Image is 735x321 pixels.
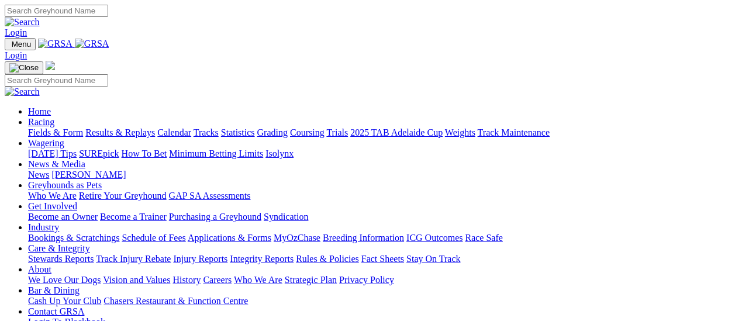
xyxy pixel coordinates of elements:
[51,170,126,180] a: [PERSON_NAME]
[285,275,337,285] a: Strategic Plan
[28,191,77,201] a: Who We Are
[5,87,40,97] img: Search
[28,149,77,158] a: [DATE] Tips
[28,233,119,243] a: Bookings & Scratchings
[169,212,261,222] a: Purchasing a Greyhound
[28,138,64,148] a: Wagering
[5,27,27,37] a: Login
[28,306,84,316] a: Contact GRSA
[28,106,51,116] a: Home
[5,61,43,74] button: Toggle navigation
[103,275,170,285] a: Vision and Values
[188,233,271,243] a: Applications & Forms
[28,285,80,295] a: Bar & Dining
[28,296,101,306] a: Cash Up Your Club
[5,74,108,87] input: Search
[9,63,39,73] img: Close
[28,212,730,222] div: Get Involved
[28,275,101,285] a: We Love Our Dogs
[85,127,155,137] a: Results & Replays
[28,127,83,137] a: Fields & Form
[28,159,85,169] a: News & Media
[169,149,263,158] a: Minimum Betting Limits
[75,39,109,49] img: GRSA
[234,275,282,285] a: Who We Are
[257,127,288,137] a: Grading
[28,233,730,243] div: Industry
[5,50,27,60] a: Login
[326,127,348,137] a: Trials
[339,275,394,285] a: Privacy Policy
[406,254,460,264] a: Stay On Track
[122,149,167,158] a: How To Bet
[323,233,404,243] a: Breeding Information
[478,127,550,137] a: Track Maintenance
[79,149,119,158] a: SUREpick
[5,5,108,17] input: Search
[28,264,51,274] a: About
[100,212,167,222] a: Become a Trainer
[350,127,443,137] a: 2025 TAB Adelaide Cup
[290,127,325,137] a: Coursing
[28,275,730,285] div: About
[28,149,730,159] div: Wagering
[173,254,227,264] a: Injury Reports
[445,127,475,137] a: Weights
[28,212,98,222] a: Become an Owner
[230,254,294,264] a: Integrity Reports
[28,191,730,201] div: Greyhounds as Pets
[79,191,167,201] a: Retire Your Greyhound
[28,170,730,180] div: News & Media
[28,296,730,306] div: Bar & Dining
[5,17,40,27] img: Search
[274,233,320,243] a: MyOzChase
[264,212,308,222] a: Syndication
[172,275,201,285] a: History
[12,40,31,49] span: Menu
[169,191,251,201] a: GAP SA Assessments
[203,275,232,285] a: Careers
[28,201,77,211] a: Get Involved
[157,127,191,137] a: Calendar
[28,222,59,232] a: Industry
[5,38,36,50] button: Toggle navigation
[28,117,54,127] a: Racing
[103,296,248,306] a: Chasers Restaurant & Function Centre
[96,254,171,264] a: Track Injury Rebate
[28,254,730,264] div: Care & Integrity
[28,254,94,264] a: Stewards Reports
[28,127,730,138] div: Racing
[221,127,255,137] a: Statistics
[265,149,294,158] a: Isolynx
[296,254,359,264] a: Rules & Policies
[28,180,102,190] a: Greyhounds as Pets
[406,233,463,243] a: ICG Outcomes
[194,127,219,137] a: Tracks
[38,39,73,49] img: GRSA
[122,233,185,243] a: Schedule of Fees
[361,254,404,264] a: Fact Sheets
[28,243,90,253] a: Care & Integrity
[465,233,502,243] a: Race Safe
[28,170,49,180] a: News
[46,61,55,70] img: logo-grsa-white.png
